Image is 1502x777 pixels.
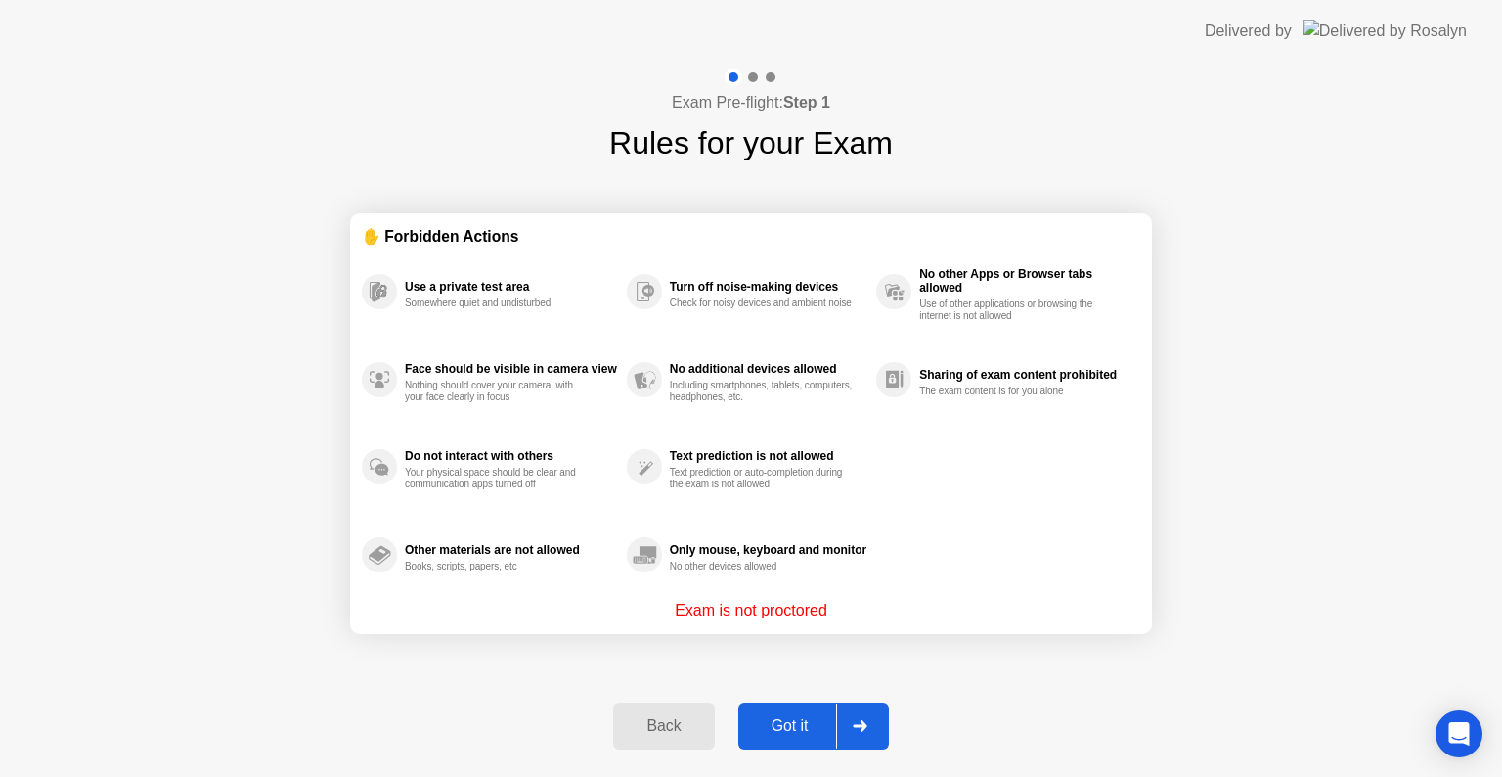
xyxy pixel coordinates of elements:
div: Books, scripts, papers, etc [405,561,590,572]
div: Delivered by [1205,20,1292,43]
div: No other Apps or Browser tabs allowed [919,267,1130,295]
div: Use of other applications or browsing the internet is not allowed [919,298,1104,322]
div: Check for noisy devices and ambient noise [670,297,855,309]
div: Nothing should cover your camera, with your face clearly in focus [405,380,590,403]
div: Somewhere quiet and undisturbed [405,297,590,309]
button: Back [613,703,714,750]
div: Open Intercom Messenger [1436,710,1482,757]
div: Text prediction or auto-completion during the exam is not allowed [670,467,855,490]
b: Step 1 [783,94,830,111]
div: No additional devices allowed [670,362,866,376]
div: Only mouse, keyboard and monitor [670,543,866,557]
div: Text prediction is not allowed [670,449,866,463]
div: Including smartphones, tablets, computers, headphones, etc. [670,380,855,403]
p: Exam is not proctored [675,599,827,622]
div: Back [619,717,708,735]
div: ✋ Forbidden Actions [362,225,1140,248]
img: Delivered by Rosalyn [1303,20,1467,42]
h1: Rules for your Exam [609,119,893,166]
div: Turn off noise-making devices [670,280,866,294]
h4: Exam Pre-flight: [672,91,830,114]
div: Got it [744,717,836,735]
div: Face should be visible in camera view [405,362,617,376]
div: Do not interact with others [405,449,617,463]
div: No other devices allowed [670,561,855,572]
div: Other materials are not allowed [405,543,617,557]
button: Got it [738,703,889,750]
div: The exam content is for you alone [919,386,1104,397]
div: Use a private test area [405,280,617,294]
div: Sharing of exam content prohibited [919,368,1130,382]
div: Your physical space should be clear and communication apps turned off [405,467,590,490]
